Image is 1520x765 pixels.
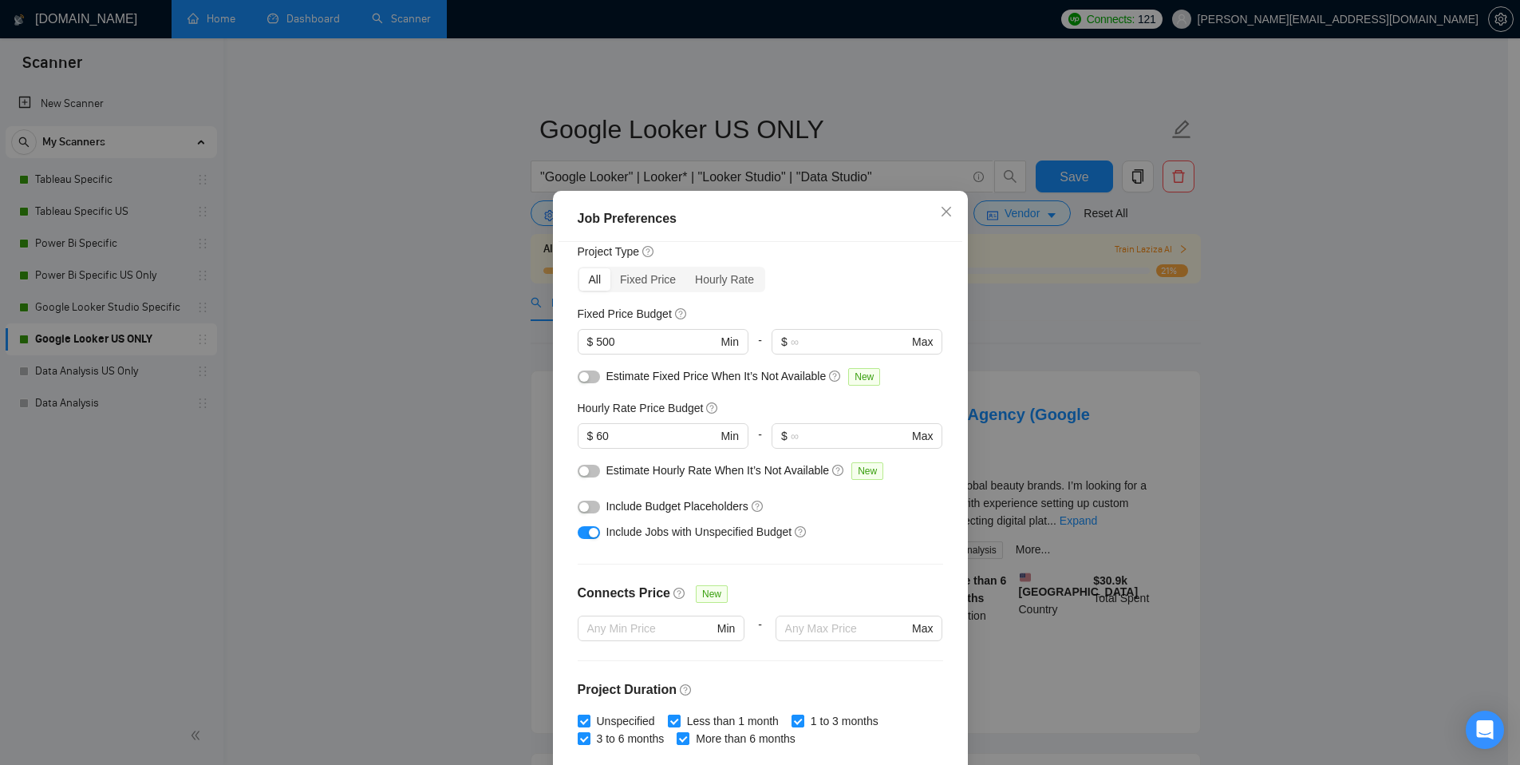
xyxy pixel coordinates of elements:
[912,427,933,445] span: Max
[717,620,736,637] span: Min
[791,333,909,351] input: ∞
[587,620,714,637] input: Any Min Price
[721,427,739,445] span: Min
[673,587,686,600] span: question-circle
[596,427,717,445] input: 0
[578,305,672,323] h5: Fixed Price Budget
[785,620,909,637] input: Any Max Price
[752,500,764,513] span: question-circle
[848,368,880,386] span: New
[781,427,788,445] span: $
[680,684,693,696] span: question-circle
[744,616,775,660] div: -
[587,333,594,351] span: $
[804,712,885,730] span: 1 to 3 months
[791,427,909,445] input: ∞
[851,462,883,480] span: New
[606,370,827,382] span: Estimate Fixed Price When It’s Not Available
[579,268,611,291] div: All
[596,333,717,351] input: 0
[606,525,792,538] span: Include Jobs with Unspecified Budget
[689,730,802,747] span: More than 6 months
[781,333,788,351] span: $
[795,525,807,538] span: question-circle
[829,370,842,382] span: question-circle
[578,209,943,228] div: Job Preferences
[675,307,688,320] span: question-circle
[706,402,719,414] span: question-circle
[578,584,670,603] h4: Connects Price
[578,680,943,700] h4: Project Duration
[696,585,728,603] span: New
[610,268,685,291] div: Fixed Price
[912,333,933,351] span: Max
[587,427,594,445] span: $
[642,245,655,258] span: question-circle
[832,464,845,477] span: question-circle
[748,423,772,462] div: -
[748,329,772,367] div: -
[606,500,748,513] span: Include Budget Placeholders
[681,712,785,730] span: Less than 1 month
[940,205,953,218] span: close
[1466,711,1504,749] div: Open Intercom Messenger
[912,620,933,637] span: Max
[925,191,968,234] button: Close
[590,730,671,747] span: 3 to 6 months
[606,464,830,477] span: Estimate Hourly Rate When It’s Not Available
[578,399,704,417] h5: Hourly Rate Price Budget
[721,333,739,351] span: Min
[685,268,764,291] div: Hourly Rate
[578,243,640,260] h5: Project Type
[590,712,661,730] span: Unspecified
